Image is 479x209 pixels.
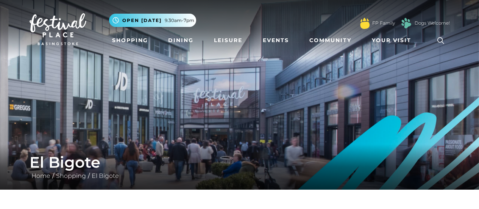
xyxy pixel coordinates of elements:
span: Your Visit [372,36,411,44]
a: El Bigote [90,172,121,179]
a: FP Family [372,20,395,27]
span: Open [DATE] [122,17,162,24]
img: Festival Place Logo [30,13,86,45]
a: Events [260,33,292,47]
a: Dining [165,33,197,47]
button: Open [DATE] 9.30am-7pm [109,14,196,27]
h1: El Bigote [30,153,450,171]
a: Leisure [211,33,245,47]
div: / / [24,153,456,181]
a: Your Visit [369,33,418,47]
a: Shopping [109,33,151,47]
a: Dogs Welcome! [415,20,450,27]
a: Home [30,172,52,179]
a: Shopping [54,172,88,179]
span: 9.30am-7pm [165,17,194,24]
a: Community [306,33,354,47]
